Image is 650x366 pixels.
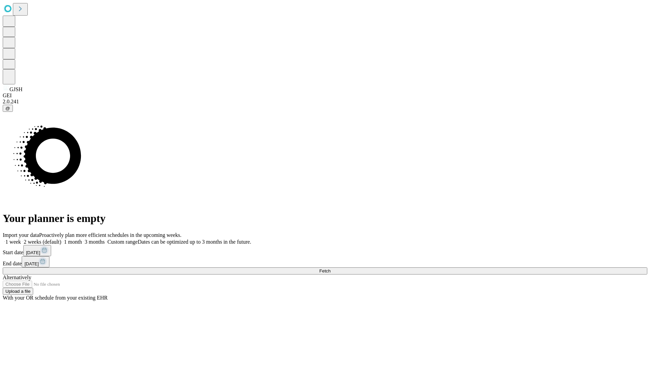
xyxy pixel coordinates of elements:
span: GJSH [9,86,22,92]
span: Custom range [107,239,137,245]
button: [DATE] [23,245,51,256]
div: Start date [3,245,647,256]
div: GEI [3,93,647,99]
span: 1 month [64,239,82,245]
span: [DATE] [24,261,39,266]
span: [DATE] [26,250,40,255]
span: 3 months [85,239,105,245]
span: @ [5,106,10,111]
span: 1 week [5,239,21,245]
span: Proactively plan more efficient schedules in the upcoming weeks. [39,232,181,238]
span: With your OR schedule from your existing EHR [3,295,108,301]
div: End date [3,256,647,267]
button: Fetch [3,267,647,274]
span: Fetch [319,268,330,273]
button: [DATE] [22,256,49,267]
button: @ [3,105,13,112]
span: 2 weeks (default) [24,239,61,245]
span: Import your data [3,232,39,238]
span: Dates can be optimized up to 3 months in the future. [138,239,251,245]
span: Alternatively [3,274,31,280]
div: 2.0.241 [3,99,647,105]
h1: Your planner is empty [3,212,647,225]
button: Upload a file [3,288,33,295]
